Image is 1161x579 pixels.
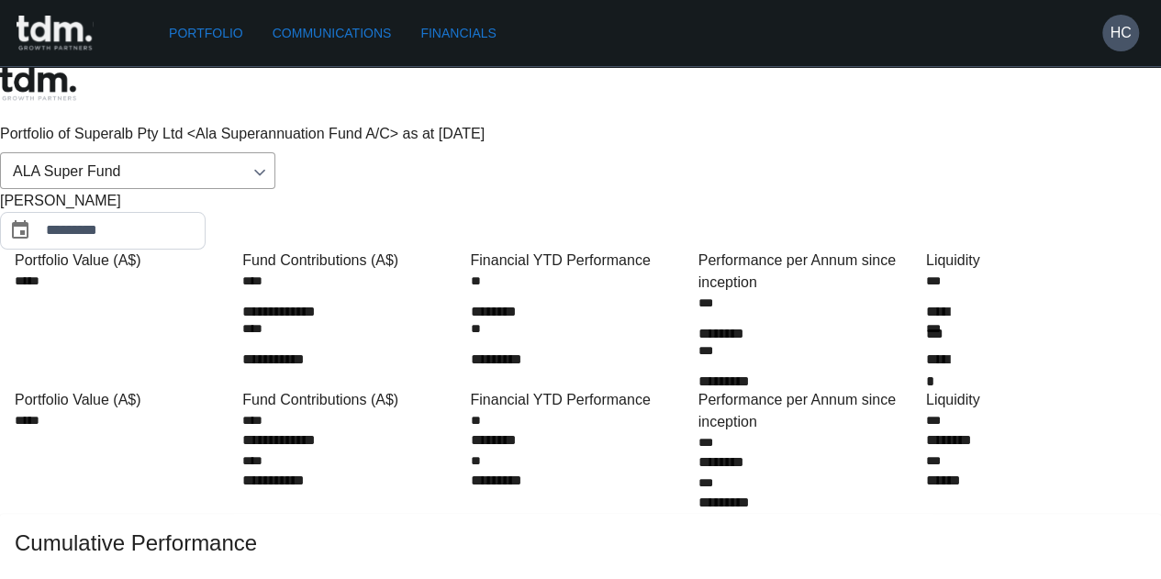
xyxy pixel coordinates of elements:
[265,17,399,50] a: Communications
[162,17,251,50] a: Portfolio
[470,250,690,272] div: Financial YTD Performance
[15,250,235,272] div: Portfolio Value (A$)
[1110,22,1131,44] h6: HC
[242,389,463,411] div: Fund Contributions (A$)
[698,389,919,433] div: Performance per Annum since inception
[15,389,235,411] div: Portfolio Value (A$)
[698,250,919,294] div: Performance per Annum since inception
[1102,15,1139,51] button: HC
[242,250,463,272] div: Fund Contributions (A$)
[926,250,1146,272] div: Liquidity
[2,212,39,249] button: Choose date, selected date is Jul 31, 2025
[926,389,1146,411] div: Liquidity
[15,529,1146,558] span: Cumulative Performance
[413,17,503,50] a: Financials
[470,389,690,411] div: Financial YTD Performance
